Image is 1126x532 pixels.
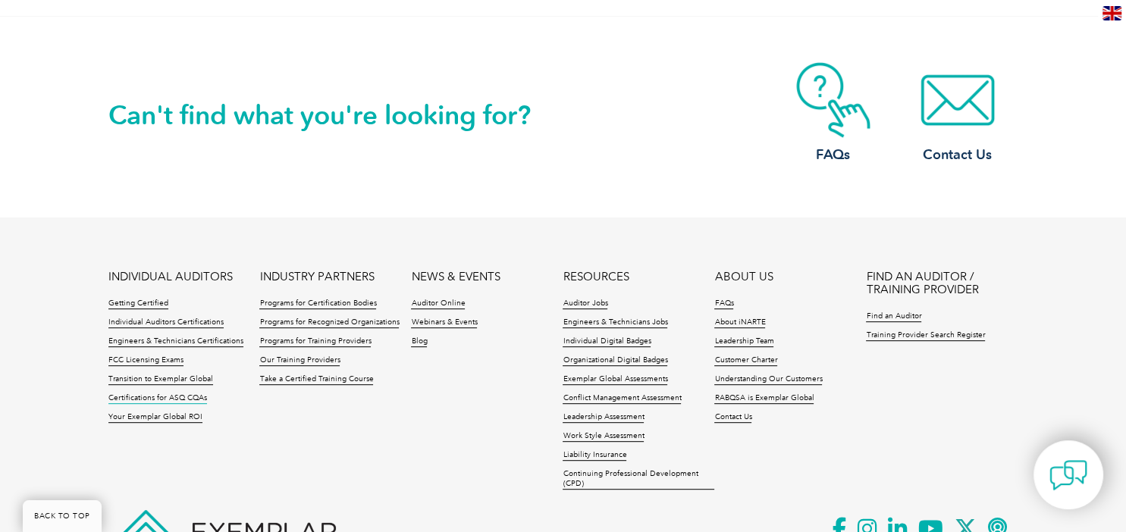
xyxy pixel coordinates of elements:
[259,336,371,347] a: Programs for Training Providers
[108,336,243,347] a: Engineers & Technicians Certifications
[411,318,477,328] a: Webinars & Events
[108,318,224,328] a: Individual Auditors Certifications
[259,355,340,366] a: Our Training Providers
[108,271,233,283] a: INDIVIDUAL AUDITORS
[714,271,773,283] a: ABOUT US
[563,336,651,347] a: Individual Digital Badges
[714,318,765,328] a: About iNARTE
[411,299,465,309] a: Auditor Online
[714,336,773,347] a: Leadership Team
[259,318,399,328] a: Programs for Recognized Organizations
[108,355,183,366] a: FCC Licensing Exams
[714,412,751,423] a: Contact Us
[773,146,894,164] h3: FAQs
[563,271,629,283] a: RESOURCES
[108,374,213,385] a: Transition to Exemplar Global
[563,355,667,366] a: Organizational Digital Badges
[714,393,814,404] a: RABQSA is Exemplar Global
[714,355,777,366] a: Customer Charter
[563,450,626,461] a: Liability Insurance
[563,299,607,309] a: Auditor Jobs
[866,271,1018,296] a: FIND AN AUDITOR / TRAINING PROVIDER
[714,374,822,385] a: Understanding Our Customers
[563,393,681,404] a: Conflict Management Assessment
[897,146,1018,164] h3: Contact Us
[866,330,985,341] a: Training Provider Search Register
[897,62,1018,164] a: Contact Us
[411,271,500,283] a: NEWS & EVENTS
[259,299,376,309] a: Programs for Certification Bodies
[108,393,207,404] a: Certifications for ASQ CQAs
[563,469,714,490] a: Continuing Professional Development (CPD)
[108,103,563,127] h2: Can't find what you're looking for?
[411,336,427,347] a: Blog
[773,62,894,138] img: contact-faq.webp
[563,412,644,423] a: Leadership Assessment
[563,374,667,385] a: Exemplar Global Assessments
[897,62,1018,138] img: contact-email.webp
[773,62,894,164] a: FAQs
[23,500,102,532] a: BACK TO TOP
[108,412,202,423] a: Your Exemplar Global ROI
[866,311,921,322] a: Find an Auditor
[1049,456,1087,494] img: contact-chat.png
[259,271,374,283] a: INDUSTRY PARTNERS
[108,299,168,309] a: Getting Certified
[259,374,373,385] a: Take a Certified Training Course
[714,299,733,309] a: FAQs
[1102,6,1121,20] img: en
[563,318,667,328] a: Engineers & Technicians Jobs
[563,431,644,442] a: Work Style Assessment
